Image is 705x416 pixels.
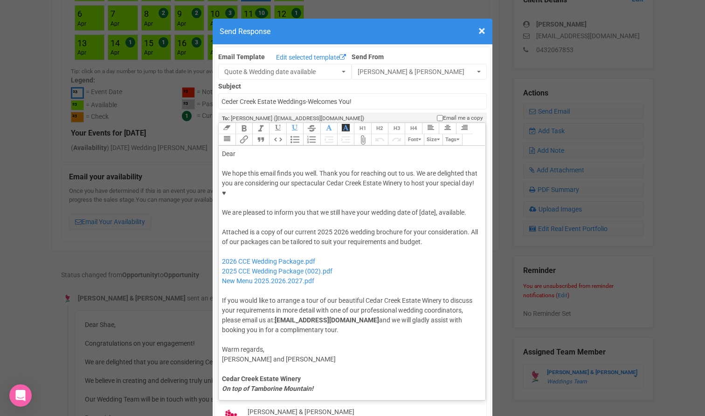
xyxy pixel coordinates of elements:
[222,385,313,392] em: On top of Tamborine Mountain!
[275,316,379,324] strong: [EMAIL_ADDRESS][DOMAIN_NAME]
[371,123,388,134] button: Heading 2
[222,375,301,382] strong: Cedar Creek Estate Winery
[352,50,487,61] label: Send From
[224,67,339,76] span: Quote & Wedding date available
[303,123,320,134] button: Strikethrough
[371,134,388,145] button: Undo
[235,134,252,145] button: Link
[439,123,456,134] button: Align Center
[222,258,315,265] a: 2026 CCE Wedding Package.pdf
[218,134,235,145] button: Align Justified
[443,114,483,122] span: Email me a copy
[231,115,364,122] span: [PERSON_NAME] ([EMAIL_ADDRESS][DOMAIN_NAME])
[320,134,337,145] button: Decrease Level
[235,123,252,134] button: Bold
[358,67,475,76] span: [PERSON_NAME] & [PERSON_NAME]
[337,134,354,145] button: Increase Level
[394,125,400,131] span: H3
[337,123,354,134] button: Font Background
[220,26,485,37] h4: Send Response
[405,134,423,145] button: Font
[269,123,286,134] button: Underline
[388,123,405,134] button: Heading 3
[303,134,320,145] button: Numbers
[222,277,314,285] a: New Menu 2025.2026.2027.pdf
[456,123,473,134] button: Align Right
[376,125,383,131] span: H2
[9,384,32,407] div: Open Intercom Messenger
[354,123,371,134] button: Heading 1
[222,115,229,122] strong: To:
[222,169,479,218] div: We hope this email finds you well. Thank you for reaching out to us. We are delighted that you ar...
[222,267,332,275] a: 2025 CCE Wedding Package (002).pdf
[218,123,235,134] button: Clear Formatting at cursor
[222,227,479,335] div: Attached is a copy of our current 2025 2026 wedding brochure for your consideration. All of our p...
[320,123,337,134] button: Font Colour
[424,134,442,145] button: Size
[269,134,286,145] button: Code
[422,123,439,134] button: Align Left
[218,52,265,61] label: Email Template
[286,134,303,145] button: Bullets
[286,123,303,134] button: Underline Colour
[388,134,405,145] button: Redo
[354,134,371,145] button: Attach Files
[410,125,417,131] span: H4
[222,149,479,159] div: Dear
[478,23,485,39] span: ×
[218,80,487,91] label: Subject
[274,52,348,64] a: Edit selected template
[252,134,269,145] button: Quote
[405,123,422,134] button: Heading 4
[442,134,463,145] button: Tags
[359,125,366,131] span: H1
[252,123,269,134] button: Italic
